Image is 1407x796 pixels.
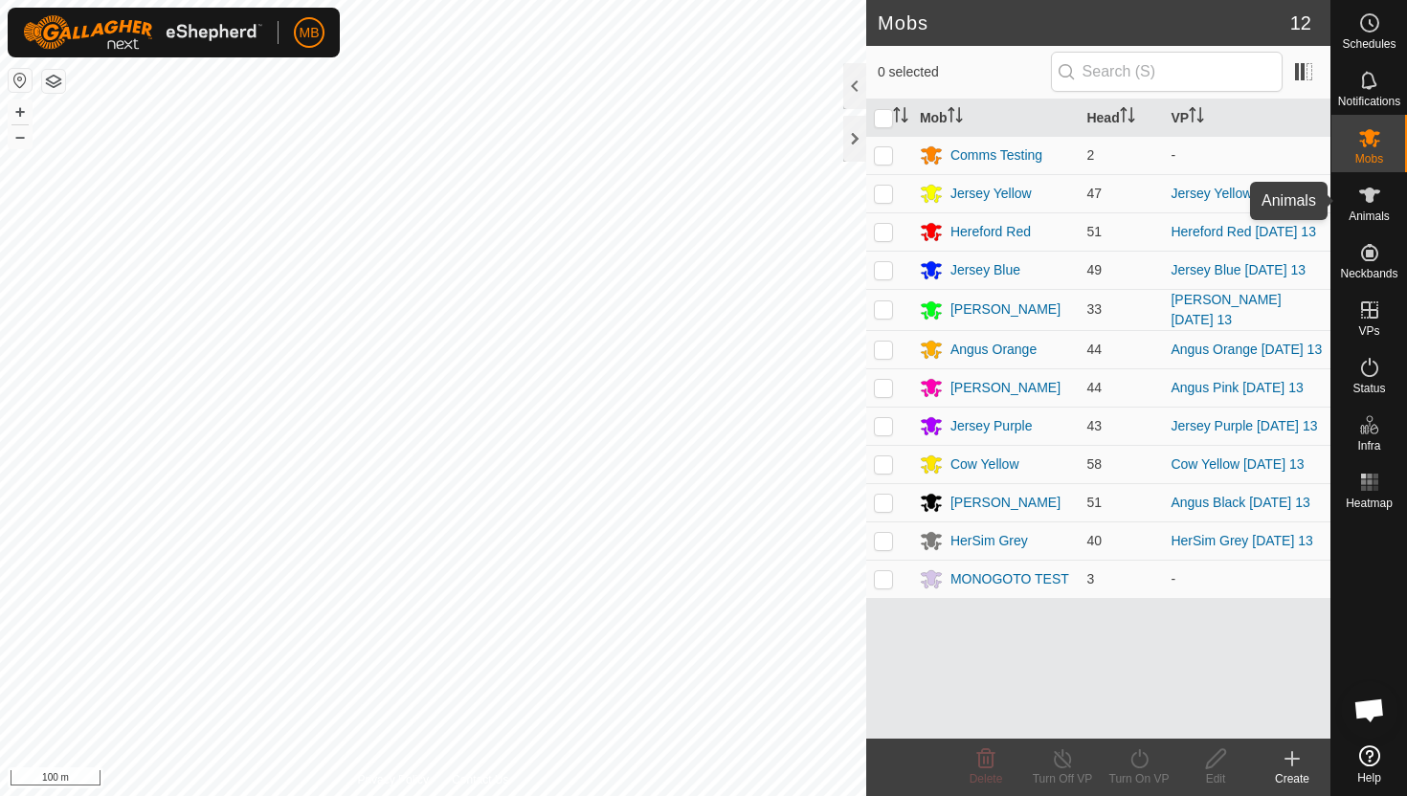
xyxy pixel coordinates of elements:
th: Mob [912,99,1080,137]
span: 33 [1086,301,1102,317]
span: Animals [1349,210,1390,222]
span: Neckbands [1340,268,1397,279]
button: Reset Map [9,69,32,92]
td: - [1163,136,1330,174]
span: 44 [1086,342,1102,357]
div: [PERSON_NAME] [950,493,1061,513]
div: HerSim Grey [950,531,1028,551]
span: MB [300,23,320,43]
a: Angus Orange [DATE] 13 [1171,342,1322,357]
div: MONOGOTO TEST [950,569,1069,589]
button: – [9,125,32,148]
div: Open chat [1341,681,1398,739]
a: Privacy Policy [357,771,429,788]
div: Comms Testing [950,145,1042,166]
span: 0 selected [878,62,1051,82]
td: - [1163,560,1330,598]
button: + [9,100,32,123]
span: Help [1357,772,1381,784]
span: 44 [1086,380,1102,395]
a: [PERSON_NAME] [DATE] 13 [1171,292,1281,327]
div: Cow Yellow [950,454,1019,475]
span: 43 [1086,418,1102,433]
div: Turn Off VP [1024,770,1101,787]
span: Delete [970,772,1003,785]
div: Angus Orange [950,340,1037,360]
p-sorticon: Activate to sort [893,110,908,125]
div: Create [1254,770,1330,787]
img: Gallagher Logo [23,15,262,50]
span: 2 [1086,147,1094,163]
span: Infra [1357,440,1380,452]
p-sorticon: Activate to sort [948,110,963,125]
a: HerSim Grey [DATE] 13 [1171,533,1312,548]
div: Edit [1177,770,1254,787]
span: 49 [1086,262,1102,277]
div: Jersey Blue [950,260,1020,280]
span: 51 [1086,495,1102,510]
a: Jersey Blue [DATE] 13 [1171,262,1306,277]
div: [PERSON_NAME] [950,299,1061,320]
span: 47 [1086,186,1102,201]
div: Jersey Purple [950,416,1033,436]
a: Hereford Red [DATE] 13 [1171,224,1315,239]
a: Angus Black [DATE] 13 [1171,495,1309,510]
span: Mobs [1355,153,1383,165]
a: Jersey Yellow [DATE] 13 [1171,186,1316,201]
div: Hereford Red [950,222,1031,242]
a: Jersey Purple [DATE] 13 [1171,418,1317,433]
input: Search (S) [1051,52,1283,92]
span: Heatmap [1346,497,1393,509]
a: Angus Pink [DATE] 13 [1171,380,1303,395]
p-sorticon: Activate to sort [1189,110,1204,125]
span: VPs [1358,325,1379,337]
span: 12 [1290,9,1311,37]
span: 40 [1086,533,1102,548]
div: [PERSON_NAME] [950,378,1061,398]
span: 3 [1086,571,1094,586]
h2: Mobs [878,11,1290,34]
div: Jersey Yellow [950,184,1032,204]
a: Cow Yellow [DATE] 13 [1171,456,1304,472]
a: Contact Us [452,771,508,788]
div: Turn On VP [1101,770,1177,787]
span: 58 [1086,456,1102,472]
th: VP [1163,99,1330,137]
span: Notifications [1338,96,1400,107]
span: Status [1352,383,1385,394]
span: Schedules [1342,38,1396,50]
a: Help [1331,738,1407,791]
button: Map Layers [42,70,65,93]
p-sorticon: Activate to sort [1120,110,1135,125]
th: Head [1079,99,1163,137]
span: 51 [1086,224,1102,239]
